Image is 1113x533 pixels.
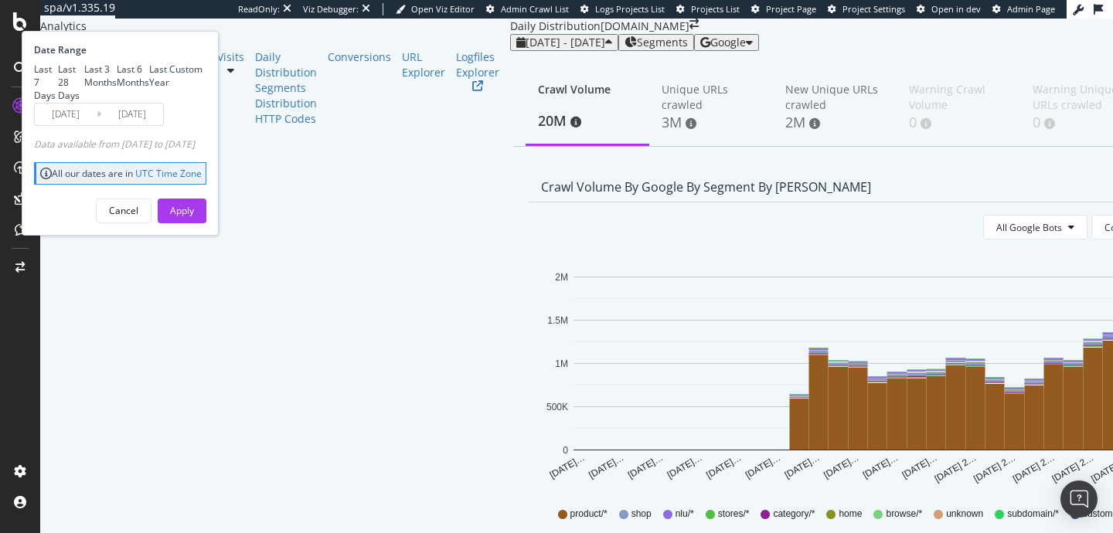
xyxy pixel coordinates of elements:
[40,19,510,34] div: Analytics
[917,3,981,15] a: Open in dev
[328,49,391,65] a: Conversions
[255,49,317,80] a: Daily Distribution
[631,508,652,521] span: shop
[135,167,202,180] a: UTC Time Zone
[595,3,665,15] span: Logs Projects List
[983,215,1087,239] button: All Google Bots
[909,113,1008,133] div: 0
[34,43,203,56] div: Date Range
[510,19,601,34] div: Daily Distribution
[117,63,149,89] div: Last 6 Months
[109,204,138,217] div: Cancel
[718,508,750,521] span: stores/*
[785,113,884,133] div: 2M
[96,199,151,223] button: Cancel
[486,3,569,15] a: Admin Crawl List
[785,82,884,113] div: New Unique URLs crawled
[34,63,58,102] div: Last 7 Days
[618,34,694,51] button: Segments
[1007,3,1055,15] span: Admin Page
[84,63,117,89] div: Last 3 Months
[1060,480,1098,518] div: Open Intercom Messenger
[58,63,84,102] div: Last 28 Days
[34,137,57,151] span: Data
[828,3,905,15] a: Project Settings
[886,508,922,521] span: browse/*
[411,3,475,15] span: Open Viz Editor
[238,3,280,15] div: ReadOnly:
[710,35,746,49] span: Google
[662,82,761,113] div: Unique URLs crawled
[541,179,871,195] div: Crawl Volume by google by Segment by [PERSON_NAME]
[992,3,1055,15] a: Admin Page
[396,3,475,15] a: Open Viz Editor
[547,315,568,326] text: 1.5M
[1007,508,1059,521] span: subdomain/*
[169,63,203,76] div: Custom
[909,82,1008,113] div: Warning Crawl Volume
[538,111,637,131] div: 20M
[689,19,699,29] div: arrow-right-arrow-left
[563,445,568,456] text: 0
[40,34,510,49] div: LogAnalyzer
[766,3,816,15] span: Project Page
[538,82,637,111] div: Crawl Volume
[555,358,568,369] text: 1M
[546,402,568,412] text: 500K
[637,36,688,49] span: Segments
[456,49,499,80] div: Logfiles Explorer
[842,3,905,15] span: Project Settings
[34,137,195,151] div: available from [DATE] to [DATE]
[158,199,206,223] button: Apply
[996,221,1062,234] span: All Google Bots
[101,104,163,125] input: End Date
[676,508,694,521] span: nlu/*
[570,508,608,521] span: product/*
[694,34,759,51] button: Google
[676,3,740,15] a: Projects List
[691,3,740,15] span: Projects List
[217,49,244,65] a: Visits
[303,3,359,15] div: Viz Debugger:
[501,3,569,15] span: Admin Crawl List
[931,3,981,15] span: Open in dev
[40,167,202,180] div: All our dates are in
[456,49,499,91] a: Logfiles Explorer
[149,63,169,89] div: Last Year
[946,508,983,521] span: unknown
[839,508,862,521] span: home
[601,19,689,34] div: [DOMAIN_NAME]
[580,3,665,15] a: Logs Projects List
[526,35,605,49] span: [DATE] - [DATE]
[255,80,317,111] a: Segments Distribution
[35,104,97,125] input: Start Date
[510,34,618,51] button: [DATE] - [DATE]
[751,3,816,15] a: Project Page
[773,508,815,521] span: category/*
[170,204,194,217] div: Apply
[402,49,445,80] a: URL Explorer
[662,113,761,133] div: 3M
[255,111,317,127] a: HTTP Codes
[555,272,568,283] text: 2M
